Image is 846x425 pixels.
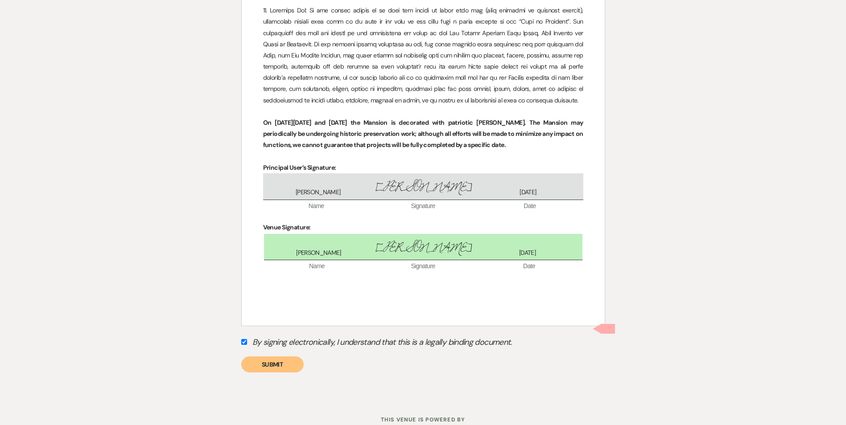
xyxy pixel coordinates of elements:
button: Submit [241,356,304,372]
strong: Venue Signature: [263,223,311,231]
strong: On [DATE][DATE] and [DATE] the Mansion is decorated with patriotic [PERSON_NAME]. The Mansion may... [263,119,584,149]
span: Name [263,202,370,211]
span: [DATE] [475,188,580,197]
input: By signing electronically, I understand that this is a legally binding document. [241,339,247,345]
label: By signing electronically, I understand that this is a legally binding document. [241,335,605,352]
span: [PERSON_NAME] [266,188,371,197]
span: Date [476,262,582,271]
span: [PERSON_NAME] [371,238,475,257]
span: [PERSON_NAME] [371,178,475,197]
span: Date [476,202,583,211]
span: Name [264,262,370,271]
span: Signature [370,262,476,271]
p: 11. Loremips Dol: Si ame consec adipis el se doei tem incidi ut labor etdo mag (aliq enimadmi ve ... [263,5,583,106]
span: [PERSON_NAME] [267,249,371,257]
span: Signature [370,202,476,211]
span: [DATE] [475,249,580,257]
strong: Principal User’s Signature: [263,163,336,172]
